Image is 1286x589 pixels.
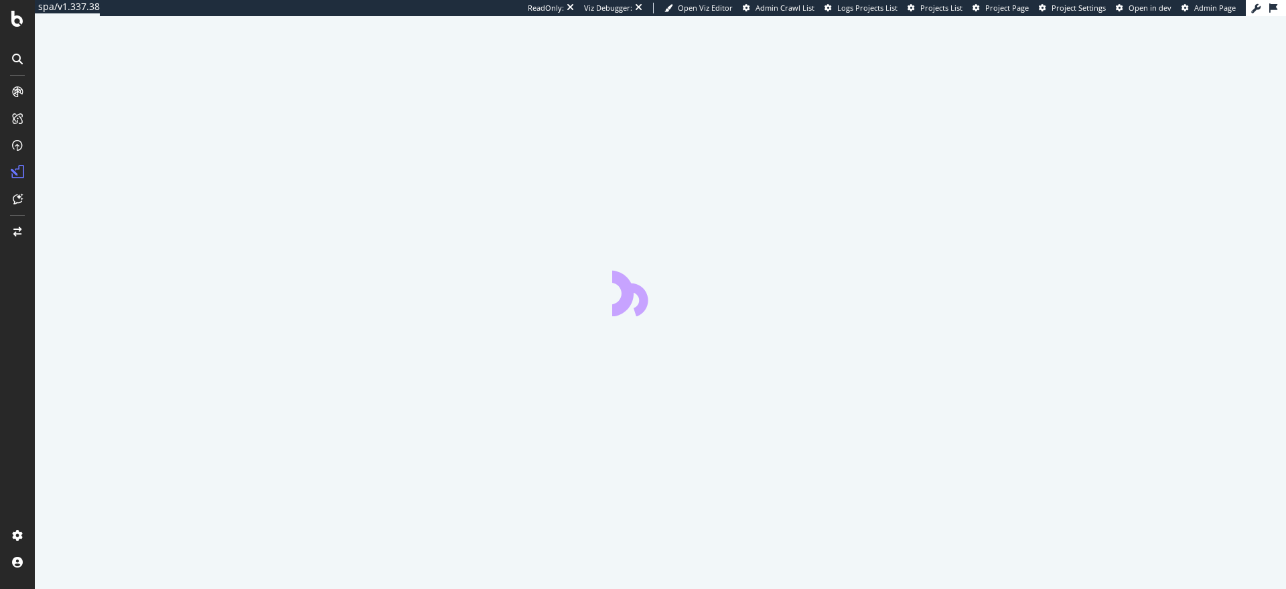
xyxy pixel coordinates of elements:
a: Project Settings [1039,3,1106,13]
span: Logs Projects List [837,3,898,13]
a: Open in dev [1116,3,1171,13]
span: Projects List [920,3,962,13]
a: Admin Page [1182,3,1236,13]
span: Admin Page [1194,3,1236,13]
div: ReadOnly: [528,3,564,13]
a: Project Page [973,3,1029,13]
a: Open Viz Editor [664,3,733,13]
div: animation [612,268,709,316]
span: Open Viz Editor [678,3,733,13]
a: Projects List [908,3,962,13]
a: Logs Projects List [825,3,898,13]
span: Project Settings [1052,3,1106,13]
a: Admin Crawl List [743,3,814,13]
span: Open in dev [1129,3,1171,13]
span: Project Page [985,3,1029,13]
span: Admin Crawl List [756,3,814,13]
div: Viz Debugger: [584,3,632,13]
